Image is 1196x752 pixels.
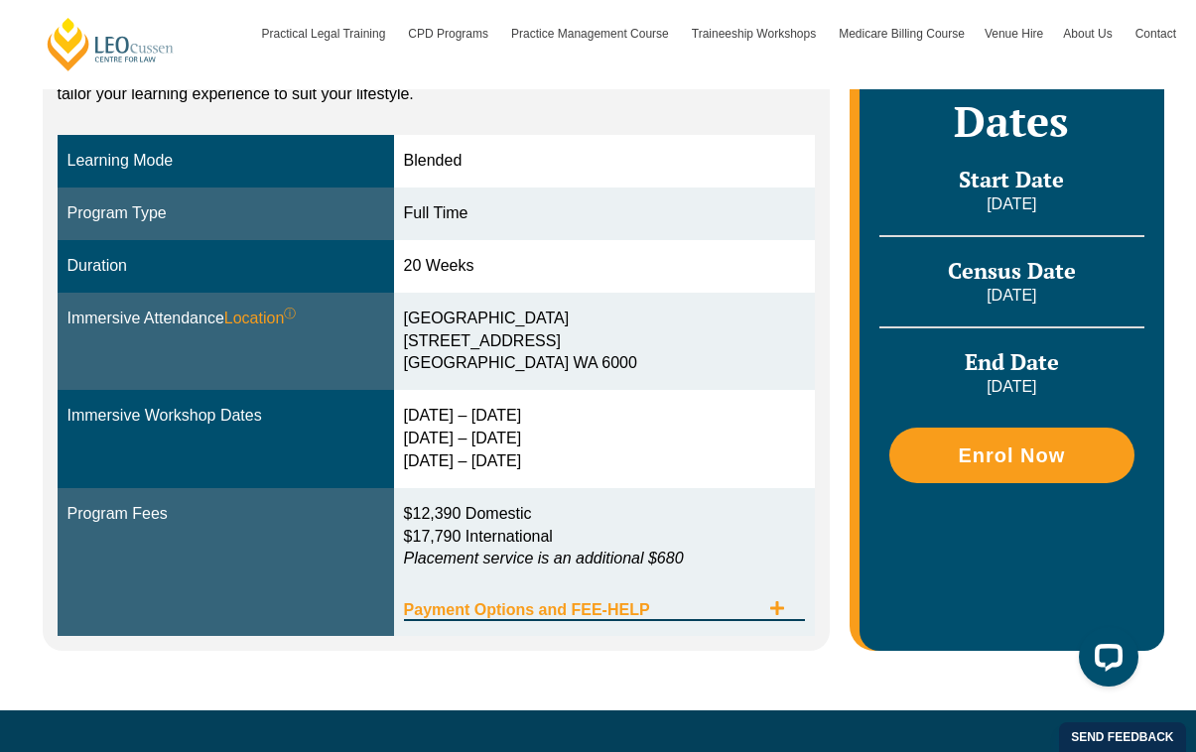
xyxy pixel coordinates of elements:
[959,165,1064,193] span: Start Date
[404,308,806,376] div: [GEOGRAPHIC_DATA] [STREET_ADDRESS] [GEOGRAPHIC_DATA] WA 6000
[67,202,384,225] div: Program Type
[948,256,1076,285] span: Census Date
[404,202,806,225] div: Full Time
[398,5,501,63] a: CPD Programs
[404,405,806,473] div: [DATE] – [DATE] [DATE] – [DATE] [DATE] – [DATE]
[879,376,1143,398] p: [DATE]
[682,5,829,63] a: Traineeship Workshops
[404,550,684,566] em: Placement service is an additional $680
[829,5,975,63] a: Medicare Billing Course
[1063,619,1146,702] iframe: LiveChat chat widget
[67,405,384,428] div: Immersive Workshop Dates
[404,528,553,545] span: $17,790 International
[958,445,1065,465] span: Enrol Now
[975,5,1053,63] a: Venue Hire
[252,5,399,63] a: Practical Legal Training
[404,602,760,618] span: Payment Options and FEE-HELP
[45,16,177,72] a: [PERSON_NAME] Centre for Law
[67,255,384,278] div: Duration
[965,347,1059,376] span: End Date
[404,505,532,522] span: $12,390 Domestic
[1126,5,1186,63] a: Contact
[501,5,682,63] a: Practice Management Course
[67,150,384,173] div: Learning Mode
[224,308,297,330] span: Location
[889,428,1133,483] a: Enrol Now
[879,193,1143,215] p: [DATE]
[1053,5,1125,63] a: About Us
[404,150,806,173] div: Blended
[67,308,384,330] div: Immersive Attendance
[879,96,1143,146] h2: Dates
[879,285,1143,307] p: [DATE]
[284,307,296,320] sup: ⓘ
[67,503,384,526] div: Program Fees
[404,255,806,278] div: 20 Weeks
